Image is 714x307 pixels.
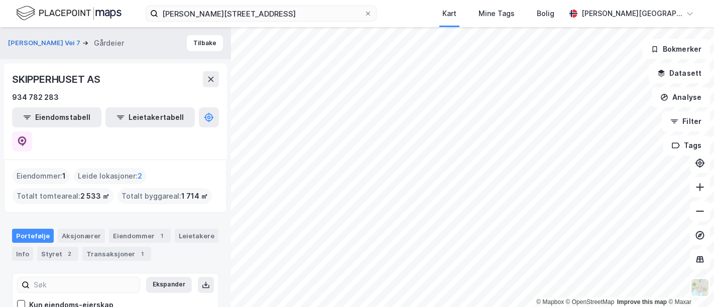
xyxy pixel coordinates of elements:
div: 2 [64,249,74,259]
div: 934 782 283 [12,91,59,103]
div: Aksjonærer [58,229,105,243]
input: Søk på adresse, matrikkel, gårdeiere, leietakere eller personer [158,6,364,21]
span: 1 [62,170,66,182]
img: logo.f888ab2527a4732fd821a326f86c7f29.svg [16,5,122,22]
button: Analyse [652,87,710,107]
button: Tags [663,135,710,156]
div: Styret [37,247,78,261]
iframe: Chat Widget [664,259,714,307]
a: Improve this map [617,298,667,305]
button: Bokmerker [642,39,710,59]
input: Søk [30,277,140,292]
span: 1 714 ㎡ [181,190,208,202]
button: Tilbake [187,35,223,51]
div: 1 [137,249,147,259]
div: SKIPPERHUSET AS [12,71,102,87]
a: OpenStreetMap [566,298,615,305]
div: Totalt byggareal : [117,188,212,204]
div: Leide lokasjoner : [74,168,146,184]
div: Transaksjoner [82,247,151,261]
a: Mapbox [536,298,564,305]
div: Info [12,247,33,261]
button: Leietakertabell [105,107,195,127]
div: Portefølje [12,229,54,243]
span: 2 [138,170,142,182]
div: Kart [442,8,456,20]
div: [PERSON_NAME][GEOGRAPHIC_DATA] [581,8,682,20]
button: [PERSON_NAME] Vei 7 [8,38,82,48]
button: Ekspander [146,277,192,293]
div: 1 [157,231,167,241]
div: Totalt tomteareal : [13,188,113,204]
button: Filter [662,111,710,131]
span: 2 533 ㎡ [80,190,109,202]
div: Eiendommer [109,229,171,243]
div: Bolig [537,8,554,20]
button: Eiendomstabell [12,107,101,127]
div: Gårdeier [94,37,124,49]
div: Mine Tags [479,8,515,20]
div: Eiendommer : [13,168,70,184]
button: Datasett [649,63,710,83]
div: Leietakere [175,229,218,243]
